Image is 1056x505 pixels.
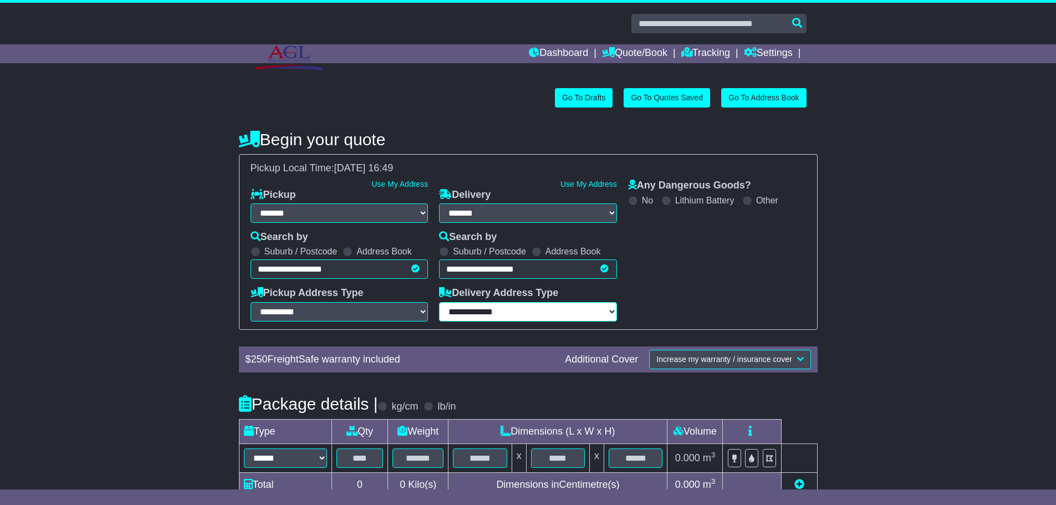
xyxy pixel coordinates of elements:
[439,189,491,201] label: Delivery
[239,395,378,413] h4: Package details |
[560,180,617,188] a: Use My Address
[681,44,730,63] a: Tracking
[624,88,710,108] a: Go To Quotes Saved
[453,246,526,257] label: Suburb / Postcode
[439,287,558,299] label: Delivery Address Type
[251,287,364,299] label: Pickup Address Type
[703,452,716,463] span: m
[437,401,456,413] label: lb/in
[448,419,667,443] td: Dimensions (L x W x H)
[371,180,428,188] a: Use My Address
[545,246,601,257] label: Address Book
[356,246,412,257] label: Address Book
[656,355,792,364] span: Increase my warranty / insurance cover
[245,162,812,175] div: Pickup Local Time:
[334,162,394,174] span: [DATE] 16:49
[590,443,604,472] td: x
[642,195,653,206] label: No
[331,472,388,497] td: 0
[251,189,296,201] label: Pickup
[602,44,667,63] a: Quote/Book
[240,354,560,366] div: $ FreightSafe warranty included
[675,452,700,463] span: 0.000
[388,472,448,497] td: Kilo(s)
[744,44,793,63] a: Settings
[239,419,331,443] td: Type
[264,246,338,257] label: Suburb / Postcode
[512,443,526,472] td: x
[649,350,810,369] button: Increase my warranty / insurance cover
[529,44,588,63] a: Dashboard
[675,195,734,206] label: Lithium Battery
[448,472,667,497] td: Dimensions in Centimetre(s)
[555,88,613,108] a: Go To Drafts
[388,419,448,443] td: Weight
[251,354,268,365] span: 250
[756,195,778,206] label: Other
[711,451,716,459] sup: 3
[559,354,644,366] div: Additional Cover
[391,401,418,413] label: kg/cm
[703,479,716,490] span: m
[794,479,804,490] a: Add new item
[239,472,331,497] td: Total
[721,88,806,108] a: Go To Address Book
[711,477,716,486] sup: 3
[439,231,497,243] label: Search by
[239,130,818,149] h4: Begin your quote
[331,419,388,443] td: Qty
[400,479,405,490] span: 0
[675,479,700,490] span: 0.000
[628,180,751,192] label: Any Dangerous Goods?
[667,419,723,443] td: Volume
[251,231,308,243] label: Search by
